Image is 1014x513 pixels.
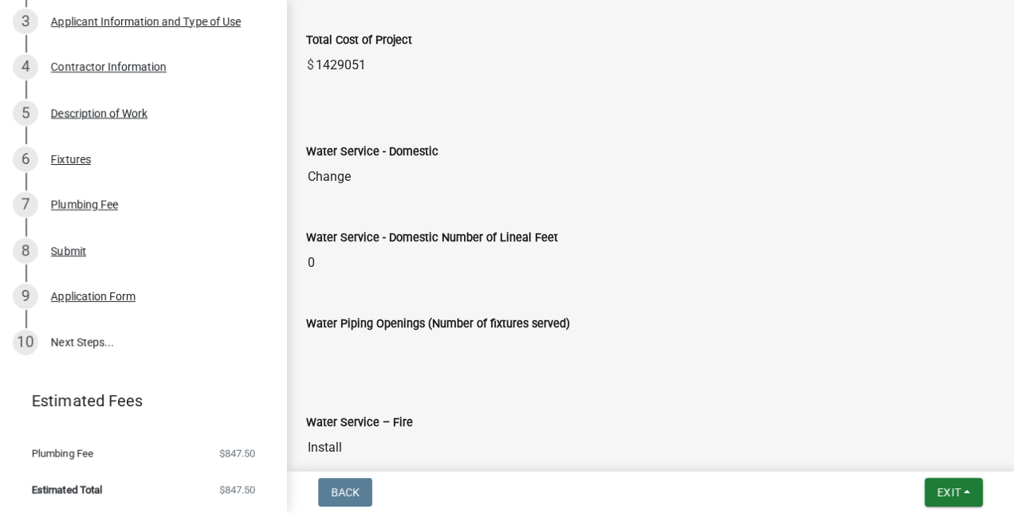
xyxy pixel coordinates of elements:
a: Estimated Fees [13,385,261,417]
div: Fixtures [51,154,91,165]
label: Water Piping Openings (Number of fixtures served) [306,319,570,330]
div: 10 [13,330,38,355]
span: $ [306,49,315,81]
div: 9 [13,284,38,309]
div: 4 [13,54,38,80]
div: 5 [13,100,38,126]
div: 3 [13,9,38,34]
div: Application Form [51,291,136,302]
span: Plumbing Fee [32,448,93,459]
div: 7 [13,192,38,217]
div: 6 [13,147,38,172]
span: Estimated Total [32,484,102,495]
label: Water Service - Domestic Number of Lineal Feet [306,233,558,244]
div: Applicant Information and Type of Use [51,16,241,27]
div: 8 [13,238,38,264]
label: Water Service - Domestic [306,147,438,158]
button: Back [318,478,372,507]
span: Exit [937,486,961,499]
div: Submit [51,245,86,256]
span: Back [331,486,360,499]
span: $847.50 [219,484,255,495]
span: $847.50 [219,448,255,459]
button: Exit [925,478,983,507]
div: Plumbing Fee [51,199,118,210]
label: Water Service – Fire [306,417,413,429]
div: Contractor Information [51,61,167,72]
label: Total Cost of Project [306,35,412,46]
div: Description of Work [51,108,147,119]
